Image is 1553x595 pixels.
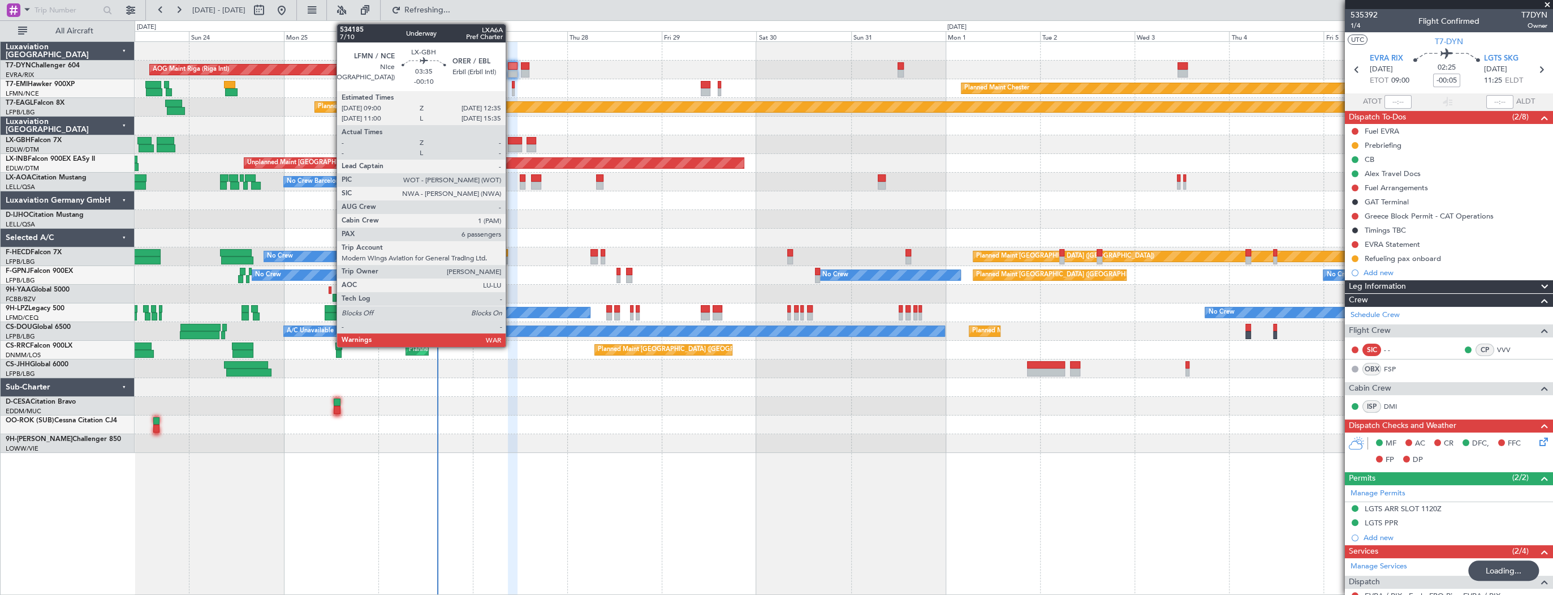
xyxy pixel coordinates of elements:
div: No Crew [381,323,407,340]
span: ALDT [1516,96,1535,108]
span: T7-DYN [6,62,31,69]
a: LFPB/LBG [6,332,35,341]
a: CS-JHHGlobal 6000 [6,361,68,368]
a: EDDM/MUC [6,407,41,416]
span: LX-AOA [6,174,32,181]
span: AC [1415,438,1425,450]
div: - - [1384,345,1409,355]
span: F-GPNJ [6,268,30,275]
div: Alex Travel Docs [1365,169,1421,178]
div: Planned Maint Geneva (Cointrin) [318,99,411,115]
div: CP [1476,344,1494,356]
span: 9H-[PERSON_NAME] [6,436,72,443]
div: CB [1365,155,1374,164]
div: Planned Maint [GEOGRAPHIC_DATA] ([GEOGRAPHIC_DATA]) [409,341,587,358]
div: Sat 30 [756,31,851,41]
div: Fuel EVRA [1365,126,1399,136]
a: EDLW/DTM [6,145,39,154]
span: All Aircraft [29,27,119,35]
a: VVV [1497,345,1522,355]
div: Flight Confirmed [1418,15,1479,27]
div: No Crew [1326,267,1352,284]
div: No Crew [255,267,281,284]
span: Flight Crew [1349,324,1391,337]
a: LFMD/CEQ [6,314,38,322]
div: Fri 5 [1323,31,1418,41]
a: DNMM/LOS [6,351,41,359]
span: 9H-LPZ [6,305,28,312]
span: (2/2) [1512,472,1529,483]
a: OO-ROK (SUB)Cessna Citation CJ4 [6,417,117,424]
span: CS-JHH [6,361,30,368]
a: 9H-LPZLegacy 500 [6,305,64,312]
div: Timings TBC [1365,225,1406,235]
span: Owner [1521,21,1547,31]
a: LFPB/LBG [6,108,35,117]
div: No Crew Barcelona ([GEOGRAPHIC_DATA]) [287,173,413,190]
div: Add new [1364,533,1547,542]
span: ETOT [1370,75,1388,87]
div: Planned Maint [GEOGRAPHIC_DATA] ([GEOGRAPHIC_DATA]) [976,267,1154,284]
span: LX-INB [6,156,28,162]
div: AOG Maint Riga (Riga Intl) [153,61,229,78]
a: D-CESACitation Bravo [6,399,76,405]
div: OBX [1362,363,1381,375]
button: Refreshing... [386,1,454,19]
div: Greece Block Permit - CAT Operations [1365,211,1494,221]
div: Wed 3 [1134,31,1229,41]
a: T7-EMIHawker 900XP [6,81,75,88]
div: No Crew [822,267,848,284]
span: EVRA RIX [1370,53,1403,65]
a: EVRA/RIX [6,71,34,79]
div: No Crew [452,304,478,321]
a: LFPB/LBG [6,276,35,285]
span: [DATE] - [DATE] [192,5,245,15]
div: Tue 26 [378,31,473,41]
a: FCBB/BZV [6,295,36,303]
a: CS-DOUGlobal 6500 [6,324,71,331]
span: D-IJHO [6,212,29,219]
input: --:-- [1384,95,1412,109]
div: Fuel Arrangements [1365,183,1428,192]
div: A/C Unavailable [287,323,334,340]
span: (2/4) [1512,545,1529,557]
button: UTC [1348,35,1367,45]
div: Loading... [1468,560,1539,581]
span: DP [1413,455,1423,466]
span: CS-DOU [6,324,32,331]
span: FFC [1508,438,1521,450]
div: Refueling pax onboard [1365,254,1441,263]
a: Manage Services [1351,561,1407,572]
div: No Crew [267,248,293,265]
a: Schedule Crew [1351,310,1400,321]
span: Crew [1349,294,1368,307]
input: Trip Number [34,2,100,19]
span: Refreshing... [403,6,451,14]
span: 11:25 [1484,75,1502,87]
a: 9H-YAAGlobal 5000 [6,286,70,293]
div: Planned Maint [GEOGRAPHIC_DATA] ([GEOGRAPHIC_DATA]) [976,248,1154,265]
a: EDLW/DTM [6,164,39,173]
span: OO-ROK (SUB) [6,417,54,424]
a: DMI [1384,401,1409,412]
div: Mon 25 [284,31,378,41]
a: T7-EAGLFalcon 8X [6,100,64,106]
span: Dispatch To-Dos [1349,111,1406,124]
span: CS-RRC [6,343,30,349]
span: DFC, [1472,438,1489,450]
a: LFPB/LBG [6,258,35,266]
a: F-HECDFalcon 7X [6,249,62,256]
a: CS-RRCFalcon 900LX [6,343,72,349]
span: 9H-YAA [6,286,31,293]
span: [DATE] [1484,64,1507,75]
span: Services [1349,545,1378,558]
div: Unplanned Maint [GEOGRAPHIC_DATA] (Al Maktoum Intl) [247,155,415,172]
a: LOWW/VIE [6,444,38,453]
span: T7DYN [1521,9,1547,21]
span: FP [1386,455,1394,466]
span: F-HECD [6,249,31,256]
span: ATOT [1363,96,1382,108]
div: Wed 27 [473,31,567,41]
span: 02:25 [1438,62,1456,74]
a: D-IJHOCitation Mustang [6,212,84,219]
